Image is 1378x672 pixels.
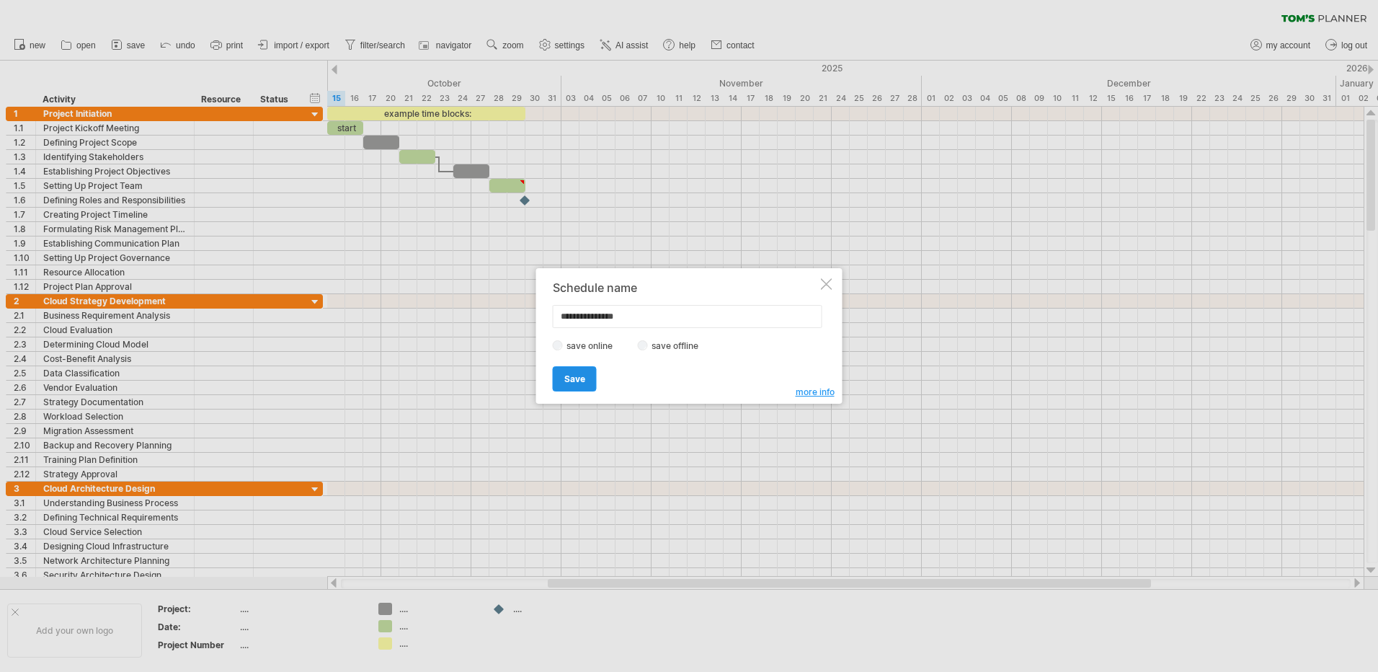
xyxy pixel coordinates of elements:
span: Save [564,373,585,384]
label: save offline [648,340,711,351]
label: save online [563,340,625,351]
a: Save [553,366,597,392]
div: Schedule name [553,281,818,294]
span: more info [796,386,835,397]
